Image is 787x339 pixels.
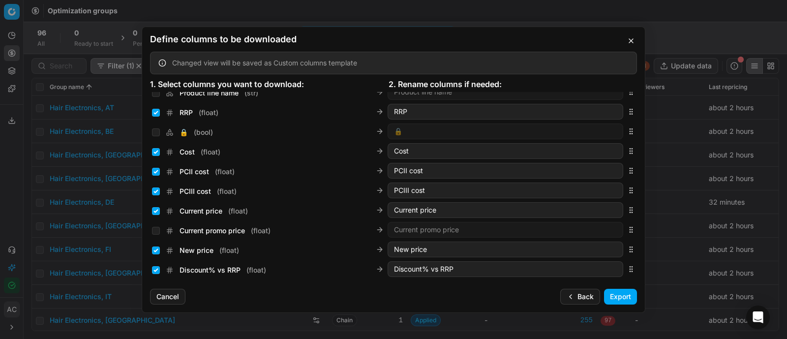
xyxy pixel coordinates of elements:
[194,127,213,137] span: ( bool )
[244,88,258,98] span: ( str )
[180,127,188,137] span: 🔒
[199,108,218,118] span: ( float )
[150,35,637,44] h2: Define columns to be downloaded
[560,289,600,305] button: Back
[215,167,235,177] span: ( float )
[180,167,209,177] span: PCII cost
[246,265,266,275] span: ( float )
[180,186,211,196] span: PCIII cost
[180,206,222,216] span: Current price
[172,58,629,68] div: Changed view will be saved as Custom columns template
[604,289,637,305] button: Export
[389,78,627,90] div: 2. Rename columns if needed:
[150,289,185,305] button: Cancel
[228,206,248,216] span: ( float )
[219,246,239,255] span: ( float )
[217,186,237,196] span: ( float )
[180,147,195,157] span: Cost
[251,226,271,236] span: ( float )
[150,78,389,90] div: 1. Select columns you want to download:
[180,246,213,255] span: New price
[180,88,239,98] span: Product line name
[180,226,245,236] span: Current promo price
[180,265,241,275] span: Discount% vs RRP
[180,108,193,118] span: RRP
[201,147,220,157] span: ( float )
